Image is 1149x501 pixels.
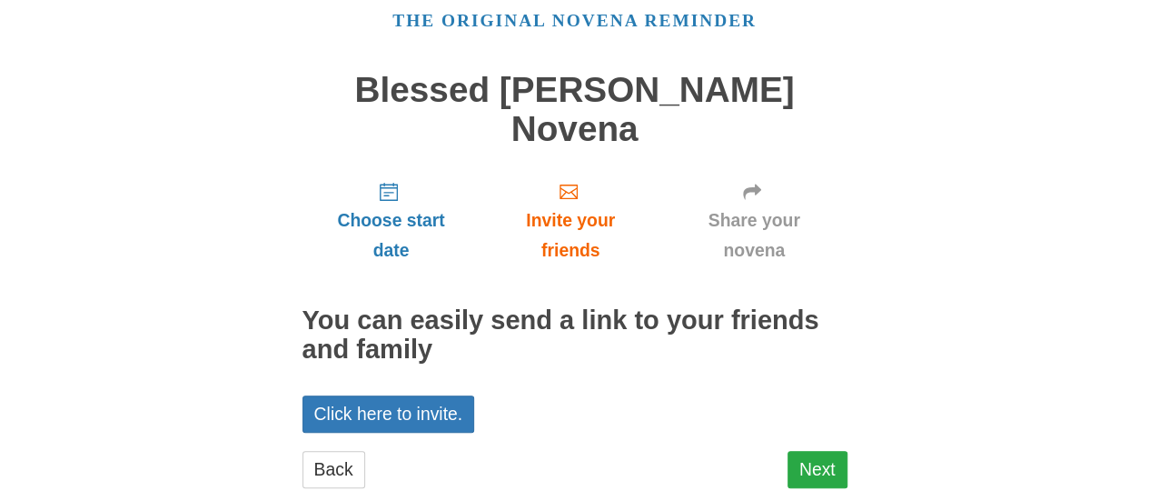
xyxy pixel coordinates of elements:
[321,205,462,266] span: Choose start date
[302,71,847,148] h1: Blessed [PERSON_NAME] Novena
[679,205,829,266] span: Share your novena
[302,166,480,275] a: Choose start date
[787,451,847,488] a: Next
[498,205,642,266] span: Invite your friends
[392,11,757,30] a: The original novena reminder
[661,166,847,275] a: Share your novena
[480,166,660,275] a: Invite your friends
[302,396,475,433] a: Click here to invite.
[302,451,365,488] a: Back
[302,306,847,365] h2: You can easily send a link to your friends and family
